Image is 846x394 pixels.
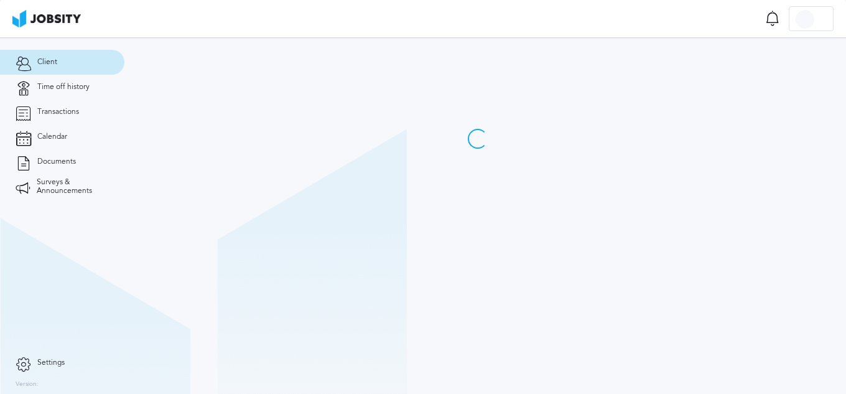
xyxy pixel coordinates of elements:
span: Calendar [37,133,67,141]
span: Surveys & Announcements [37,178,109,195]
label: Version: [16,381,39,388]
span: Settings [37,359,65,367]
span: Client [37,58,57,67]
span: Time off history [37,83,90,91]
img: ab4bad089aa723f57921c736e9817d99.png [12,10,81,27]
span: Documents [37,157,76,166]
span: Transactions [37,108,79,116]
